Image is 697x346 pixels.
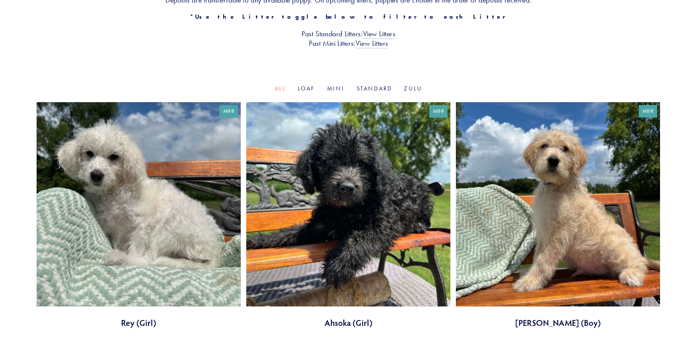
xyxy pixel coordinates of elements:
[404,85,422,92] a: Zulu
[327,85,345,92] a: Mini
[363,29,396,39] a: View Litters
[356,39,388,48] a: View Litters
[190,13,507,20] strong: *Use the Litter toggle below to filter to each Litter
[275,85,286,92] a: All
[357,85,393,92] a: Standard
[37,29,660,48] h3: Past Standard Litters: Past Mini Litters:
[298,85,315,92] a: Loaf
